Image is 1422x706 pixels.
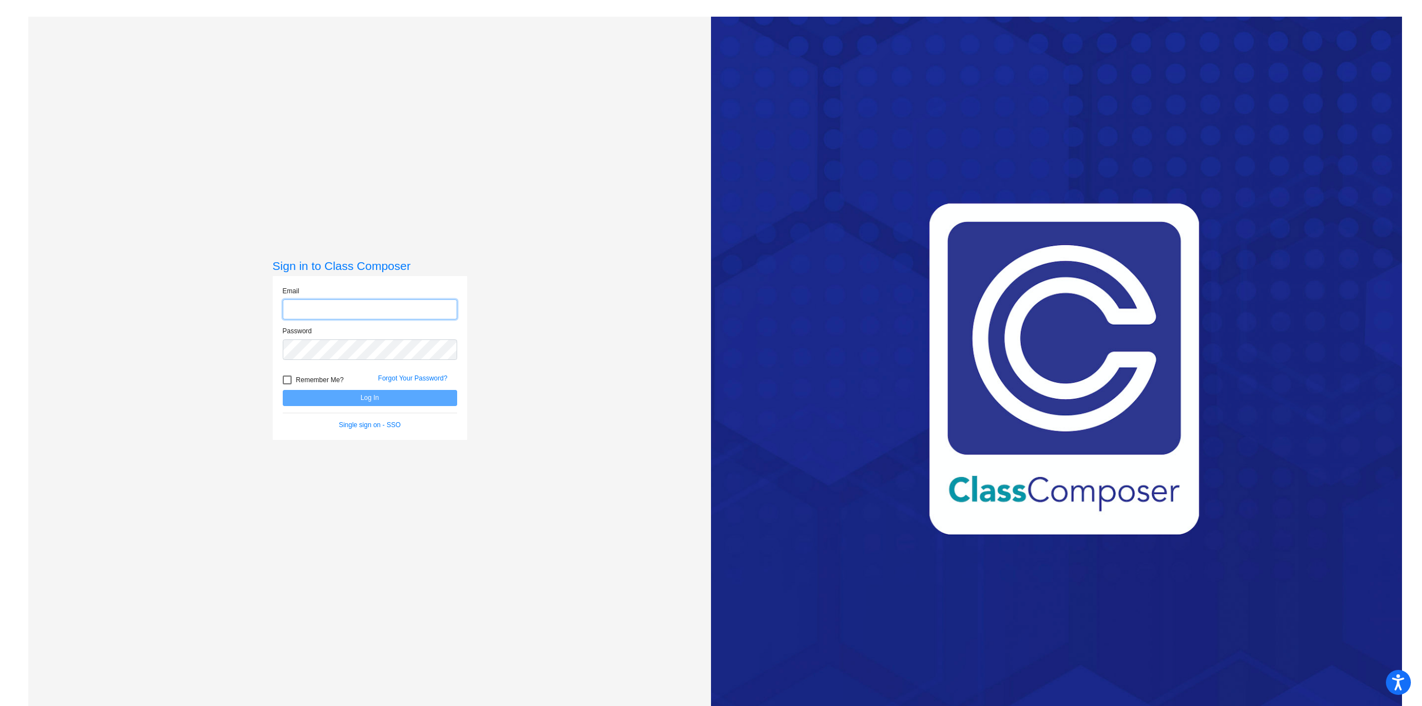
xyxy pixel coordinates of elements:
a: Forgot Your Password? [378,374,448,382]
label: Password [283,326,312,336]
button: Log In [283,390,457,406]
h3: Sign in to Class Composer [273,259,467,273]
label: Email [283,286,299,296]
span: Remember Me? [296,373,344,387]
a: Single sign on - SSO [339,421,400,429]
